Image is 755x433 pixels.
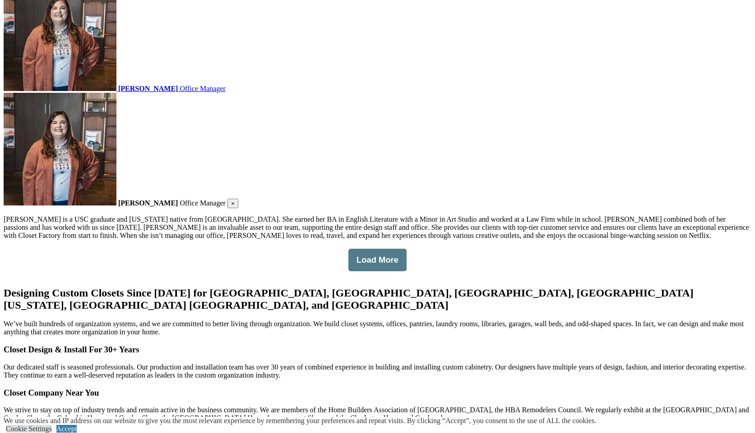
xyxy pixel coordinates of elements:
strong: [PERSON_NAME] [118,85,178,92]
span: Office Manager [180,85,225,92]
div: We use cookies and IP address on our website to give you the most relevant experience by remember... [4,417,596,425]
span: Office Manager [180,199,225,207]
a: Cookie Settings [6,425,52,433]
p: We’ve built hundreds of organization systems, and we are committed to better living through organ... [4,320,751,336]
p: We strive to stay on top of industry trends and remain active in the business community. We are m... [4,406,751,422]
p: [PERSON_NAME] is a USC graduate and [US_STATE] native from [GEOGRAPHIC_DATA]. She earned her BA i... [4,215,751,240]
span: × [231,200,235,207]
strong: [PERSON_NAME] [118,199,178,207]
a: Accept [56,425,77,433]
h3: Closet Company Near You [4,388,751,398]
button: Close [227,199,238,208]
h3: Closet Design & Install For 30+ Years [4,345,751,355]
img: closet factory employee [4,93,116,205]
p: Our dedicated staff is seasoned professionals. Our production and installation team has over 30 y... [4,363,751,379]
button: Click here to load more staff images [348,249,407,271]
h1: Designing Custom Closets Since [DATE] for [GEOGRAPHIC_DATA], [GEOGRAPHIC_DATA], [GEOGRAPHIC_DATA]... [4,287,751,311]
